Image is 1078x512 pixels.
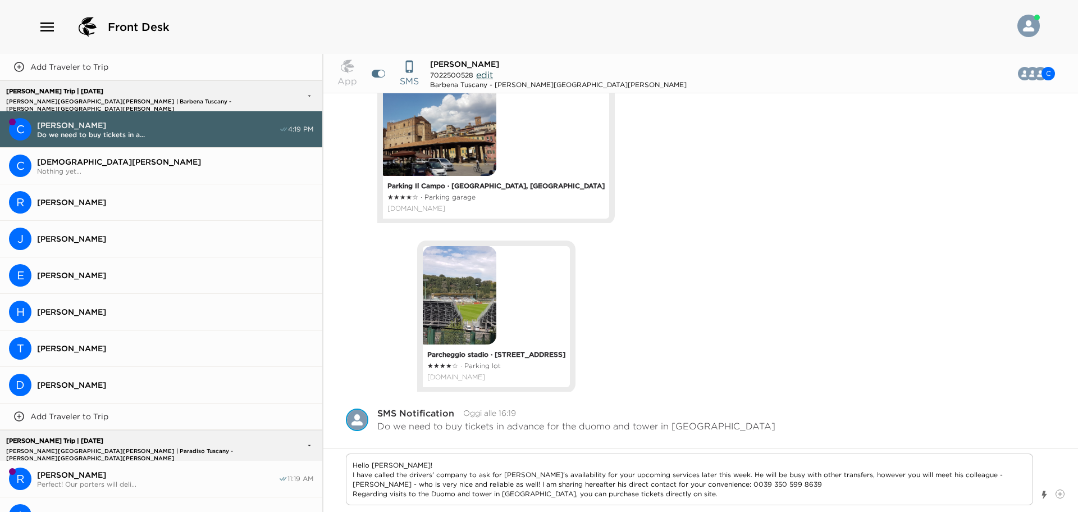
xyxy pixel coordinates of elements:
[346,409,368,431] div: SMS Notification
[30,411,108,422] p: Add Traveler to Trip
[9,301,31,323] div: Heather Dee Frankovich
[3,98,246,105] p: [PERSON_NAME][GEOGRAPHIC_DATA][PERSON_NAME] | Barbena Tuscany - [PERSON_NAME][GEOGRAPHIC_DATA][PE...
[337,74,357,88] p: App
[9,468,31,490] div: R
[3,88,246,95] p: [PERSON_NAME] Trip | [DATE]
[387,203,605,214] a: Allegato
[9,301,31,323] div: H
[37,343,313,354] span: [PERSON_NAME]
[463,408,516,418] time: 2025-09-02T14:19:56.701Z
[3,437,246,445] p: [PERSON_NAME] Trip | [DATE]
[1017,15,1040,37] img: User
[9,228,31,250] div: Jeff Kernochan
[1042,67,1055,80] div: Cathy Haase
[9,468,31,490] div: Rob Holloway
[9,191,31,214] div: R
[427,371,565,383] a: Allegato
[288,125,313,134] span: 4:19 PM
[377,420,775,432] p: Do we need to buy tickets in advance for the duomo and tower in [GEOGRAPHIC_DATA]
[9,191,31,214] div: Roland Villapando
[1042,67,1055,80] div: C
[37,157,313,167] span: [DEMOGRAPHIC_DATA][PERSON_NAME]
[74,13,101,40] img: logo
[430,80,687,89] div: Barbena Tuscany - [PERSON_NAME][GEOGRAPHIC_DATA][PERSON_NAME]
[9,264,31,287] div: Elizabeth Bailey
[9,374,31,396] div: D
[346,454,1033,505] textarea: Write a message
[37,197,313,207] span: [PERSON_NAME]
[9,118,31,141] div: C
[430,59,499,69] span: [PERSON_NAME]
[37,167,313,175] span: Nothing yet...
[9,118,31,141] div: Casali di Casole Concierge Team
[430,71,473,79] span: 7022500528
[9,374,31,396] div: Debra Brein
[108,19,170,35] span: Front Desk
[9,264,31,287] div: E
[37,120,279,130] span: [PERSON_NAME]
[9,337,31,360] div: Tyler Tarr
[377,409,454,418] div: SMS Notification
[346,409,368,431] img: S
[37,480,278,488] span: Perfect! Our porters will deli...
[9,337,31,360] div: T
[37,130,279,139] span: Do we need to buy tickets in a...
[37,307,313,317] span: [PERSON_NAME]
[400,74,419,88] p: SMS
[3,447,246,455] p: [PERSON_NAME][GEOGRAPHIC_DATA][PERSON_NAME] | Paradiso Tuscany - [PERSON_NAME][GEOGRAPHIC_DATA][P...
[1011,62,1064,85] button: CCDA
[30,62,108,72] p: Add Traveler to Trip
[1040,485,1048,505] button: Show templates
[9,228,31,250] div: J
[9,155,31,177] div: C
[287,474,313,483] span: 11:19 AM
[37,380,313,390] span: [PERSON_NAME]
[37,234,313,244] span: [PERSON_NAME]
[37,470,278,480] span: [PERSON_NAME]
[9,155,31,177] div: Christian Haase
[476,69,493,80] span: edit
[37,270,313,280] span: [PERSON_NAME]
